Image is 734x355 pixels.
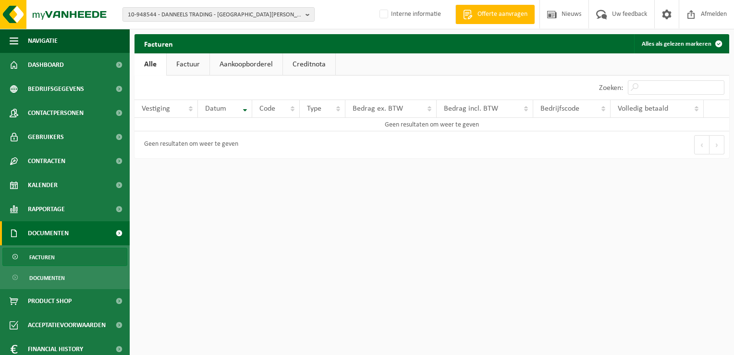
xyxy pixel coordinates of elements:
[710,135,724,154] button: Next
[29,248,55,266] span: Facturen
[128,8,302,22] span: 10-948544 - DANNEELS TRADING - [GEOGRAPHIC_DATA][PERSON_NAME]
[28,313,106,337] span: Acceptatievoorwaarden
[142,105,170,113] span: Vestiging
[28,289,72,313] span: Product Shop
[540,105,579,113] span: Bedrijfscode
[307,105,321,113] span: Type
[2,268,127,287] a: Documenten
[353,105,403,113] span: Bedrag ex. BTW
[167,53,209,76] a: Factuur
[205,105,226,113] span: Datum
[378,7,441,22] label: Interne informatie
[28,125,64,149] span: Gebruikers
[28,29,58,53] span: Navigatie
[599,84,623,92] label: Zoeken:
[28,221,69,245] span: Documenten
[283,53,335,76] a: Creditnota
[259,105,275,113] span: Code
[28,197,65,221] span: Rapportage
[210,53,282,76] a: Aankoopborderel
[475,10,530,19] span: Offerte aanvragen
[135,34,183,53] h2: Facturen
[28,77,84,101] span: Bedrijfsgegevens
[122,7,315,22] button: 10-948544 - DANNEELS TRADING - [GEOGRAPHIC_DATA][PERSON_NAME]
[29,269,65,287] span: Documenten
[135,53,166,76] a: Alle
[28,53,64,77] span: Dashboard
[28,101,84,125] span: Contactpersonen
[444,105,498,113] span: Bedrag incl. BTW
[28,173,58,197] span: Kalender
[2,248,127,266] a: Facturen
[139,136,238,153] div: Geen resultaten om weer te geven
[455,5,535,24] a: Offerte aanvragen
[694,135,710,154] button: Previous
[135,118,729,131] td: Geen resultaten om weer te geven
[28,149,65,173] span: Contracten
[634,34,728,53] button: Alles als gelezen markeren
[618,105,668,113] span: Volledig betaald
